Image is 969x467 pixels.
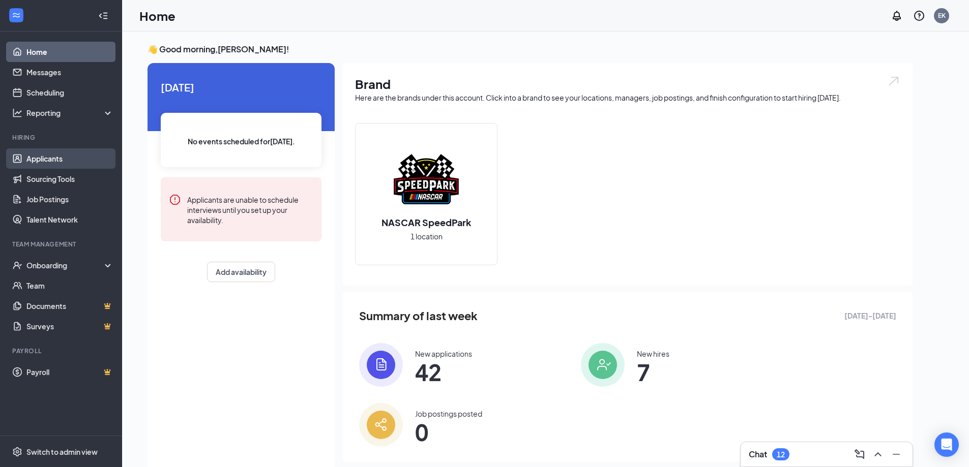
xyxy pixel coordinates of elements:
span: [DATE] - [DATE] [844,310,896,321]
img: NASCAR SpeedPark [394,147,459,212]
span: 42 [415,363,472,381]
a: PayrollCrown [26,362,113,382]
span: 7 [637,363,669,381]
div: Job postings posted [415,409,482,419]
div: Here are the brands under this account. Click into a brand to see your locations, managers, job p... [355,92,900,103]
span: [DATE] [161,79,321,95]
button: ChevronUp [870,446,886,462]
a: Applicants [26,148,113,169]
div: 12 [777,450,785,459]
img: open.6027fd2a22e1237b5b06.svg [887,75,900,87]
button: Minimize [888,446,904,462]
div: New hires [637,349,669,359]
span: Summary of last week [359,307,478,325]
button: ComposeMessage [851,446,868,462]
svg: Collapse [98,11,108,21]
div: Onboarding [26,260,105,270]
div: Reporting [26,108,114,118]
a: Job Postings [26,189,113,209]
div: Switch to admin view [26,447,98,457]
svg: Error [169,194,181,206]
a: SurveysCrown [26,316,113,336]
svg: ChevronUp [872,448,884,460]
img: icon [359,403,403,447]
img: icon [581,343,625,387]
a: Scheduling [26,82,113,103]
svg: Notifications [891,10,903,22]
span: 0 [415,423,482,441]
svg: Minimize [890,448,902,460]
svg: UserCheck [12,260,22,270]
div: Applicants are unable to schedule interviews until you set up your availability. [187,194,313,225]
div: Open Intercom Messenger [934,432,959,457]
h2: NASCAR SpeedPark [371,216,481,229]
div: Hiring [12,133,111,142]
svg: Settings [12,447,22,457]
h3: Chat [749,449,767,460]
a: Talent Network [26,209,113,230]
svg: Analysis [12,108,22,118]
div: Payroll [12,347,111,355]
h1: Brand [355,75,900,92]
img: icon [359,343,403,387]
div: Team Management [12,240,111,248]
a: DocumentsCrown [26,296,113,316]
a: Home [26,42,113,62]
h1: Home [139,7,175,24]
svg: ComposeMessage [854,448,866,460]
svg: QuestionInfo [913,10,925,22]
span: No events scheduled for [DATE] . [188,136,295,147]
a: Team [26,275,113,296]
svg: WorkstreamLogo [11,10,21,20]
a: Messages [26,62,113,82]
div: New applications [415,349,472,359]
div: EK [938,11,946,20]
span: 1 location [410,231,443,242]
h3: 👋 Good morning, [PERSON_NAME] ! [148,44,913,55]
button: Add availability [207,262,275,282]
a: Sourcing Tools [26,169,113,189]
